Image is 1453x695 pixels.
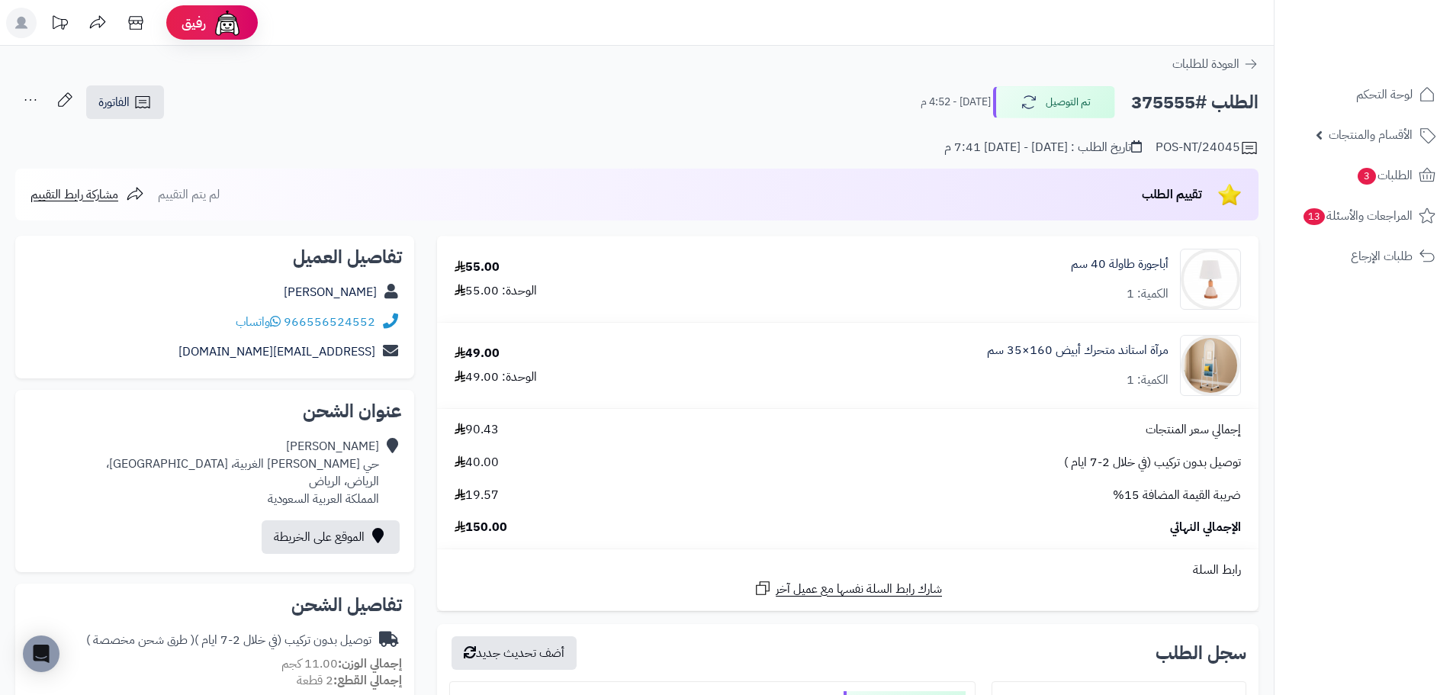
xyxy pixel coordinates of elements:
div: تاريخ الطلب : [DATE] - [DATE] 7:41 م [944,139,1142,156]
span: 90.43 [455,421,499,439]
span: طلبات الإرجاع [1351,246,1413,267]
span: الفاتورة [98,93,130,111]
div: الوحدة: 49.00 [455,368,537,386]
span: الطلبات [1356,165,1413,186]
span: الأقسام والمنتجات [1329,124,1413,146]
span: 40.00 [455,454,499,471]
span: لوحة التحكم [1356,84,1413,105]
span: توصيل بدون تركيب (في خلال 2-7 ايام ) [1064,454,1241,471]
small: 2 قطعة [297,671,402,690]
div: رابط السلة [443,561,1252,579]
a: أباجورة طاولة 40 سم [1071,256,1169,273]
div: توصيل بدون تركيب (في خلال 2-7 ايام ) [86,632,371,649]
span: ( طرق شحن مخصصة ) [86,631,194,649]
a: [PERSON_NAME] [284,283,377,301]
a: 966556524552 [284,313,375,331]
a: مشاركة رابط التقييم [31,185,144,204]
span: إجمالي سعر المنتجات [1146,421,1241,439]
div: POS-NT/24045 [1156,139,1259,157]
a: واتساب [236,313,281,331]
h2: عنوان الشحن [27,402,402,420]
h2: تفاصيل الشحن [27,596,402,614]
span: شارك رابط السلة نفسها مع عميل آخر [776,581,942,598]
img: 1753188266-1-90x90.jpg [1181,335,1240,396]
button: تم التوصيل [993,86,1115,118]
span: الإجمالي النهائي [1170,519,1241,536]
span: المراجعات والأسئلة [1302,205,1413,227]
a: الطلبات3 [1284,157,1444,194]
small: 11.00 كجم [281,655,402,673]
a: شارك رابط السلة نفسها مع عميل آخر [754,579,942,598]
span: 3 [1358,168,1376,185]
span: 150.00 [455,519,507,536]
img: ai-face.png [212,8,243,38]
a: العودة للطلبات [1172,55,1259,73]
div: Open Intercom Messenger [23,635,59,672]
button: أضف تحديث جديد [452,636,577,670]
a: تحديثات المنصة [40,8,79,42]
span: ضريبة القيمة المضافة 15% [1113,487,1241,504]
a: المراجعات والأسئلة13 [1284,198,1444,234]
span: 13 [1304,208,1325,225]
a: لوحة التحكم [1284,76,1444,113]
h2: الطلب #375555 [1131,87,1259,118]
span: العودة للطلبات [1172,55,1239,73]
div: 49.00 [455,345,500,362]
h3: سجل الطلب [1156,644,1246,662]
img: logo-2.png [1349,43,1439,75]
div: الكمية: 1 [1127,372,1169,389]
strong: إجمالي القطع: [333,671,402,690]
a: مرآة استاند متحرك أبيض 160×35 سم [987,342,1169,359]
a: الموقع على الخريطة [262,520,400,554]
span: تقييم الطلب [1142,185,1202,204]
span: رفيق [182,14,206,32]
small: [DATE] - 4:52 م [921,95,991,110]
span: 19.57 [455,487,499,504]
a: الفاتورة [86,85,164,119]
span: مشاركة رابط التقييم [31,185,118,204]
a: [EMAIL_ADDRESS][DOMAIN_NAME] [178,343,375,361]
div: الوحدة: 55.00 [455,282,537,300]
img: 1708502295-220202010974-90x90.jpg [1181,249,1240,310]
strong: إجمالي الوزن: [338,655,402,673]
span: لم يتم التقييم [158,185,220,204]
div: الكمية: 1 [1127,285,1169,303]
h2: تفاصيل العميل [27,248,402,266]
div: [PERSON_NAME] حي [PERSON_NAME] الغربية، [GEOGRAPHIC_DATA]، الرياض، الرياض المملكة العربية السعودية [106,438,379,507]
a: طلبات الإرجاع [1284,238,1444,275]
div: 55.00 [455,259,500,276]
